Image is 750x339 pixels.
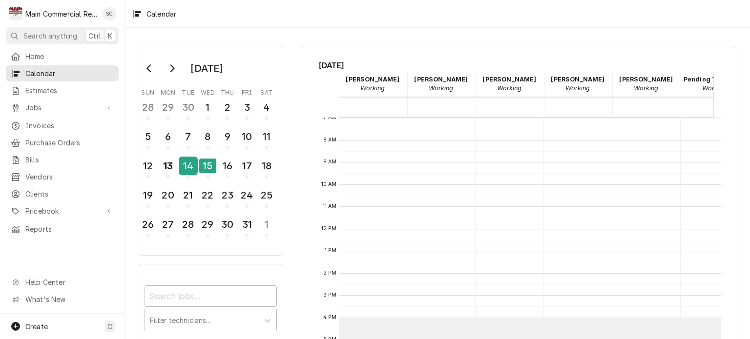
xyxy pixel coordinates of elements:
div: 25 [259,188,274,202]
span: [DATE] [319,59,721,72]
div: Caleb Gorton - Working [339,72,407,96]
span: Jobs [25,102,99,113]
div: 8 [200,129,215,144]
div: Sharon Campbell's Avatar [103,7,116,20]
div: 17 [239,159,254,173]
strong: [PERSON_NAME] [619,76,673,83]
span: 11 AM [320,202,339,210]
div: Calendar Day Picker [139,47,282,256]
a: Go to What's New [6,291,119,307]
div: M [9,7,22,20]
a: Home [6,48,119,64]
span: 10 AM [319,180,339,188]
div: 14 [180,158,197,174]
a: Go to Help Center [6,274,119,290]
em: Working [429,84,453,92]
div: Parker Gilbert - Working [612,72,681,96]
div: 9 [220,129,235,144]
strong: [PERSON_NAME] [482,76,536,83]
em: Working [634,84,658,92]
div: 23 [220,188,235,202]
em: Working [497,84,521,92]
th: Tuesday [178,85,198,97]
a: Invoices [6,118,119,134]
span: 3 PM [321,291,339,299]
div: Mike Marchese - Working [544,72,612,96]
th: Thursday [218,85,237,97]
span: C [107,321,112,332]
div: 20 [160,188,175,202]
span: What's New [25,294,113,304]
div: 12 [140,159,155,173]
div: 5 [140,129,155,144]
th: Saturday [257,85,276,97]
span: 4 PM [321,314,339,321]
strong: [PERSON_NAME] [414,76,468,83]
em: Working [565,84,590,92]
span: Ctrl [88,31,101,41]
a: Estimates [6,82,119,99]
span: Home [25,51,114,61]
a: Bills [6,152,119,168]
span: K [108,31,112,41]
div: 2 [220,100,235,115]
th: Sunday [138,85,158,97]
a: Clients [6,186,119,202]
div: 19 [140,188,155,202]
span: 7 AM [321,114,339,121]
div: 28 [181,217,196,232]
span: Vendors [25,172,114,182]
span: Purchase Orders [25,138,114,148]
a: Vendors [6,169,119,185]
span: Calendar [25,68,114,79]
div: 29 [160,100,175,115]
div: 1 [200,100,215,115]
button: Go to previous month [140,60,159,76]
input: Search jobs... [145,285,277,307]
div: Dorian Wertz - Working [407,72,476,96]
div: 13 [160,159,175,173]
div: 26 [140,217,155,232]
em: Working [702,84,727,92]
a: Reports [6,221,119,237]
div: 31 [239,217,254,232]
div: 10 [239,129,254,144]
div: 21 [181,188,196,202]
div: 22 [200,188,215,202]
div: 24 [239,188,254,202]
span: 9 AM [321,158,339,166]
div: 27 [160,217,175,232]
div: 3 [239,100,254,115]
strong: [PERSON_NAME] [551,76,604,83]
span: Invoices [25,120,114,131]
th: Monday [158,85,178,97]
span: Bills [25,155,114,165]
div: Pending Technician - Working [681,72,749,96]
a: Calendar [6,65,119,81]
div: 18 [259,159,274,173]
button: Go to next month [162,60,182,76]
div: 28 [140,100,155,115]
a: Go to Pricebook [6,203,119,219]
div: 16 [220,159,235,173]
span: Estimates [25,85,114,96]
div: 11 [259,129,274,144]
div: [DATE] [187,60,226,77]
div: 30 [220,217,235,232]
span: Create [25,322,48,331]
th: Friday [237,85,257,97]
span: 1 PM [322,247,339,255]
div: 6 [160,129,175,144]
div: Main Commercial Refrigeration Service [25,9,97,19]
span: Help Center [25,277,113,287]
span: 2 PM [321,269,339,277]
div: SC [103,7,116,20]
a: Purchase Orders [6,135,119,151]
div: 7 [181,129,196,144]
a: Go to Jobs [6,100,119,116]
button: Search anythingCtrlK [6,27,119,44]
em: Working [360,84,385,92]
strong: Pending Technician [684,76,748,83]
div: 4 [259,100,274,115]
div: Main Commercial Refrigeration Service's Avatar [9,7,22,20]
